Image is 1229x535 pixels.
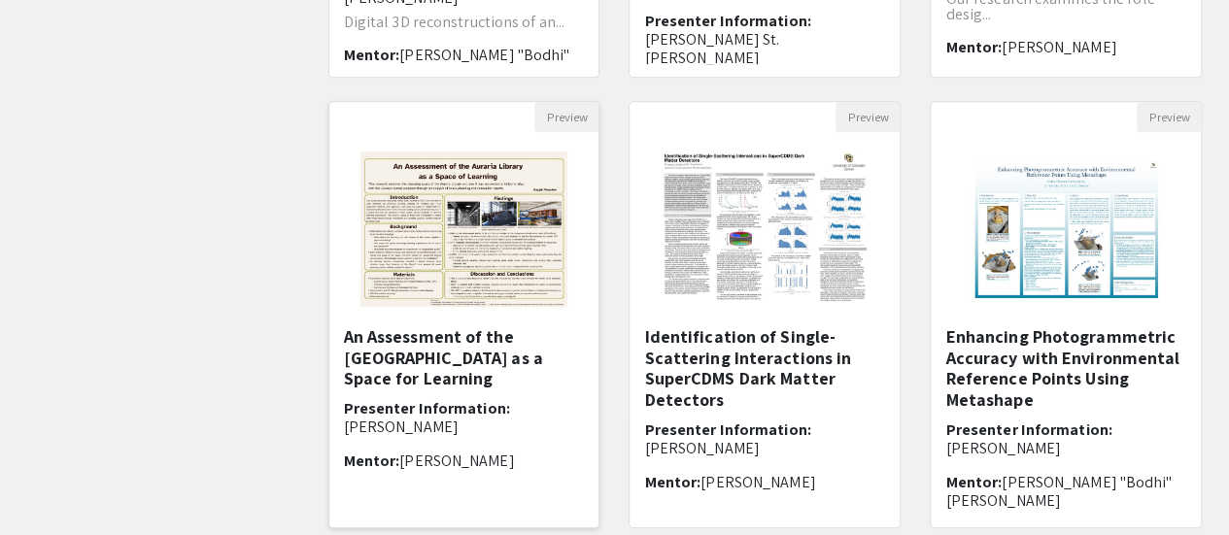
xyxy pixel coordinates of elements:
span: Mentor: [344,451,400,471]
button: Preview [1137,102,1201,132]
span: [PERSON_NAME] [945,438,1060,458]
div: Open Presentation <p><span style="color: rgb(33, 33, 33);">Enhancing Photogrammetric Accuracy wit... [930,101,1202,528]
button: Preview [836,102,900,132]
h6: Presenter Information: [344,399,585,436]
img: <p><span style="color: rgb(33, 33, 33);">Enhancing Photogrammetric Accuracy with Environmental Re... [946,132,1186,326]
button: Preview [534,102,598,132]
span: [PERSON_NAME] [1002,37,1116,57]
h5: An Assessment of the [GEOGRAPHIC_DATA] as a Space for Learning [344,326,585,389]
span: Mentor: [945,37,1002,57]
img: <p><span style="background-color: transparent; color: rgb(0, 0, 0);">An Assessment of the Auraria... [341,132,587,326]
span: [PERSON_NAME] St. [PERSON_NAME] [644,29,779,68]
iframe: Chat [15,448,83,520]
div: Open Presentation <p><span style="background-color: transparent; color: rgb(0, 0, 0);">Identifica... [629,101,901,528]
span: [PERSON_NAME] [644,438,759,458]
h6: Presenter Information: [945,420,1186,457]
span: Mentor: [344,45,400,65]
img: <p><span style="background-color: transparent; color: rgb(0, 0, 0);">Identification of Single-Sca... [642,132,888,326]
h5: Enhancing Photogrammetric Accuracy with Environmental Reference Points Using Metashape [945,326,1186,410]
span: Mentor: [945,472,1002,492]
h5: Identification of Single-Scattering Interactions in SuperCDMS Dark Matter Detectors [644,326,885,410]
span: Mentor: [644,472,700,492]
h6: Presenter Information: [644,12,885,68]
h6: Presenter Information: [644,420,885,457]
p: Digital 3D reconstructions of an... [344,15,585,30]
span: [PERSON_NAME] "Bodhi" [PERSON_NAME] [344,45,570,84]
span: [PERSON_NAME] [399,451,514,471]
span: [PERSON_NAME] [700,472,815,492]
div: Open Presentation <p><span style="background-color: transparent; color: rgb(0, 0, 0);">An Assessm... [328,101,600,528]
span: [PERSON_NAME] "Bodhi" [PERSON_NAME] [945,472,1172,511]
span: [PERSON_NAME] [344,417,459,437]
